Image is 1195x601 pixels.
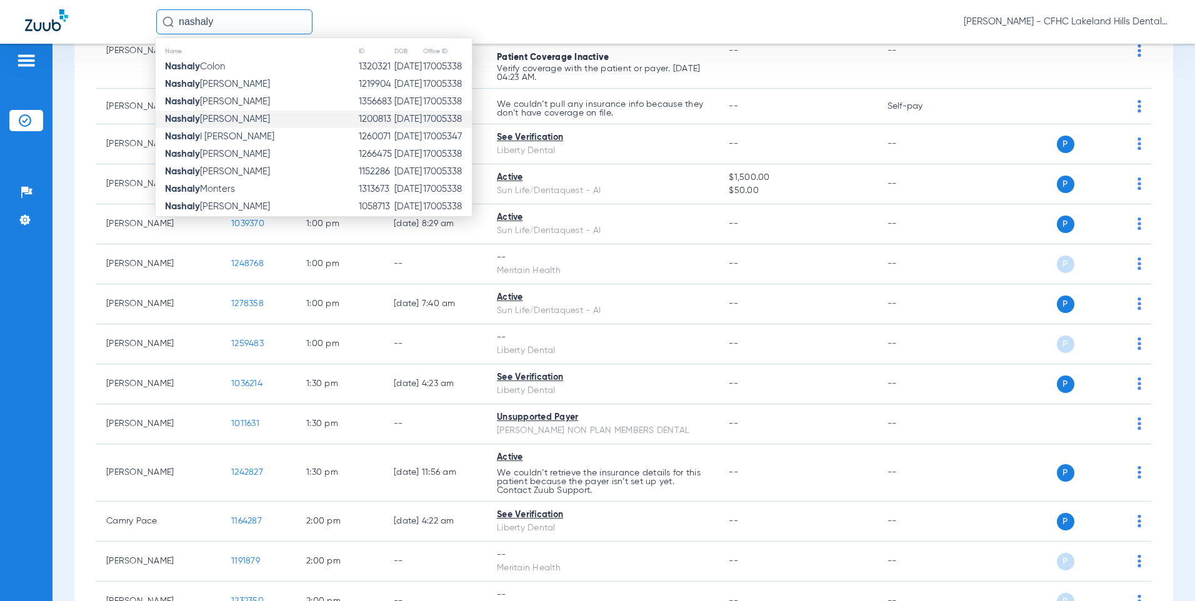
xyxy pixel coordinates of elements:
td: -- [877,244,962,284]
td: [DATE] [394,198,422,216]
strong: Nashaly [165,149,200,159]
span: -- [729,102,738,111]
td: -- [877,324,962,364]
td: 2:00 PM [296,502,384,542]
span: 1011631 [231,419,259,428]
img: group-dot-blue.svg [1137,257,1141,270]
td: -- [877,364,962,404]
td: [DATE] 4:22 AM [384,502,487,542]
span: P [1057,375,1074,393]
span: [PERSON_NAME] [165,79,270,89]
span: P [1057,335,1074,353]
td: [PERSON_NAME] [96,164,221,204]
td: [DATE] [394,111,422,128]
span: 1259483 [231,339,264,348]
div: Unsupported Payer [497,411,709,424]
td: 1200813 [358,111,394,128]
strong: Nashaly [165,167,200,176]
span: $50.00 [729,184,867,197]
span: 1278358 [231,299,264,308]
td: Self-pay [877,89,962,124]
div: [PERSON_NAME] NON PLAN MEMBERS DENTAL [497,424,709,437]
div: Liberty Dental [497,384,709,397]
td: 1152286 [358,163,394,181]
td: 2:00 PM [296,542,384,582]
img: hamburger-icon [16,53,36,68]
p: We couldn’t retrieve the insurance details for this patient because the payer isn’t set up yet. C... [497,469,709,495]
td: -- [877,124,962,164]
span: 1039370 [231,219,264,228]
span: Colon [165,62,225,71]
img: group-dot-blue.svg [1137,137,1141,150]
strong: Nashaly [165,62,200,71]
td: 1220358 [358,216,394,233]
span: -- [729,46,738,55]
div: See Verification [497,131,709,144]
td: [PERSON_NAME] [96,444,221,502]
span: -- [729,557,738,565]
span: [PERSON_NAME] - CFHC Lakeland Hills Dental [964,16,1170,28]
div: Active [497,291,709,304]
td: Camry Pace [96,502,221,542]
div: Active [497,171,709,184]
span: -- [729,379,738,388]
td: [DATE] [394,163,422,181]
span: 1191879 [231,557,260,565]
td: [DATE] 7:40 AM [384,284,487,324]
span: [PERSON_NAME] [165,167,270,176]
td: 1320321 [358,58,394,76]
strong: Nashaly [165,184,200,194]
span: -- [729,259,738,268]
td: [PERSON_NAME] [96,364,221,404]
span: -- [729,468,738,477]
strong: Nashaly [165,79,200,89]
td: [PERSON_NAME] [96,124,221,164]
td: -- [877,444,962,502]
td: 1260071 [358,128,394,146]
span: -- [729,139,738,148]
td: 1:30 PM [296,364,384,404]
span: Patient Coverage Inactive [497,53,609,62]
span: P [1057,216,1074,233]
td: [PERSON_NAME] [96,14,221,89]
span: 1164287 [231,517,262,525]
td: 1:30 PM [296,444,384,502]
span: [PERSON_NAME] [165,97,270,106]
img: group-dot-blue.svg [1137,377,1141,390]
span: -- [729,299,738,308]
td: -- [877,502,962,542]
span: P [1057,464,1074,482]
td: [DATE] [394,146,422,163]
span: P [1057,136,1074,153]
td: 1:00 PM [296,284,384,324]
td: 17005347 [422,128,472,146]
img: group-dot-blue.svg [1137,515,1141,527]
strong: Nashaly [165,114,200,124]
td: 1313673 [358,181,394,198]
td: 17005338 [422,146,472,163]
strong: Nashaly [165,132,200,141]
td: [DATE] [394,58,422,76]
div: Meritain Health [497,562,709,575]
td: [DATE] 11:56 AM [384,444,487,502]
td: 17005338 [422,93,472,111]
td: [PERSON_NAME] [96,89,221,124]
td: [PERSON_NAME] [96,204,221,244]
img: group-dot-blue.svg [1137,177,1141,190]
td: [DATE] [394,216,422,233]
span: P [1057,513,1074,530]
img: group-dot-blue.svg [1137,217,1141,230]
td: 17005338 [422,58,472,76]
span: -- [729,219,738,228]
td: -- [877,284,962,324]
td: 17005338 [422,76,472,93]
span: P [1057,176,1074,193]
strong: Nashaly [165,202,200,211]
div: -- [497,331,709,344]
div: Chat Widget [1132,541,1195,601]
td: 1266475 [358,146,394,163]
img: group-dot-blue.svg [1137,466,1141,479]
td: -- [877,404,962,444]
td: 1:00 PM [296,204,384,244]
span: [PERSON_NAME] [165,114,270,124]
